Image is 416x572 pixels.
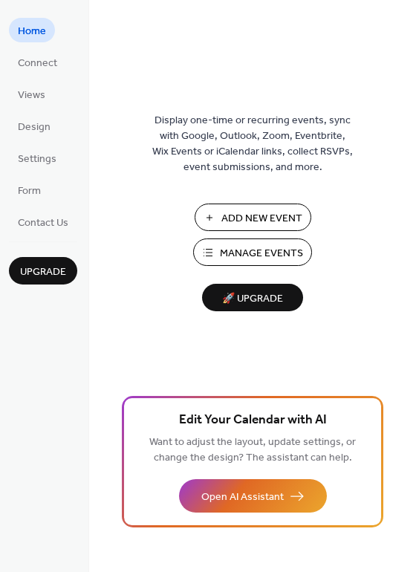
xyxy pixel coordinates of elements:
[18,215,68,231] span: Contact Us
[18,88,45,103] span: Views
[152,113,353,175] span: Display one-time or recurring events, sync with Google, Outlook, Zoom, Eventbrite, Wix Events or ...
[9,178,50,202] a: Form
[9,114,59,138] a: Design
[220,246,303,261] span: Manage Events
[201,490,284,505] span: Open AI Assistant
[179,479,327,513] button: Open AI Assistant
[18,152,56,167] span: Settings
[9,209,77,234] a: Contact Us
[9,257,77,285] button: Upgrade
[149,432,356,468] span: Want to adjust the layout, update settings, or change the design? The assistant can help.
[211,289,294,309] span: 🚀 Upgrade
[193,238,312,266] button: Manage Events
[20,264,66,280] span: Upgrade
[9,50,66,74] a: Connect
[195,204,311,231] button: Add New Event
[221,211,302,227] span: Add New Event
[18,183,41,199] span: Form
[9,18,55,42] a: Home
[9,146,65,170] a: Settings
[179,410,327,431] span: Edit Your Calendar with AI
[18,120,51,135] span: Design
[18,24,46,39] span: Home
[9,82,54,106] a: Views
[18,56,57,71] span: Connect
[202,284,303,311] button: 🚀 Upgrade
